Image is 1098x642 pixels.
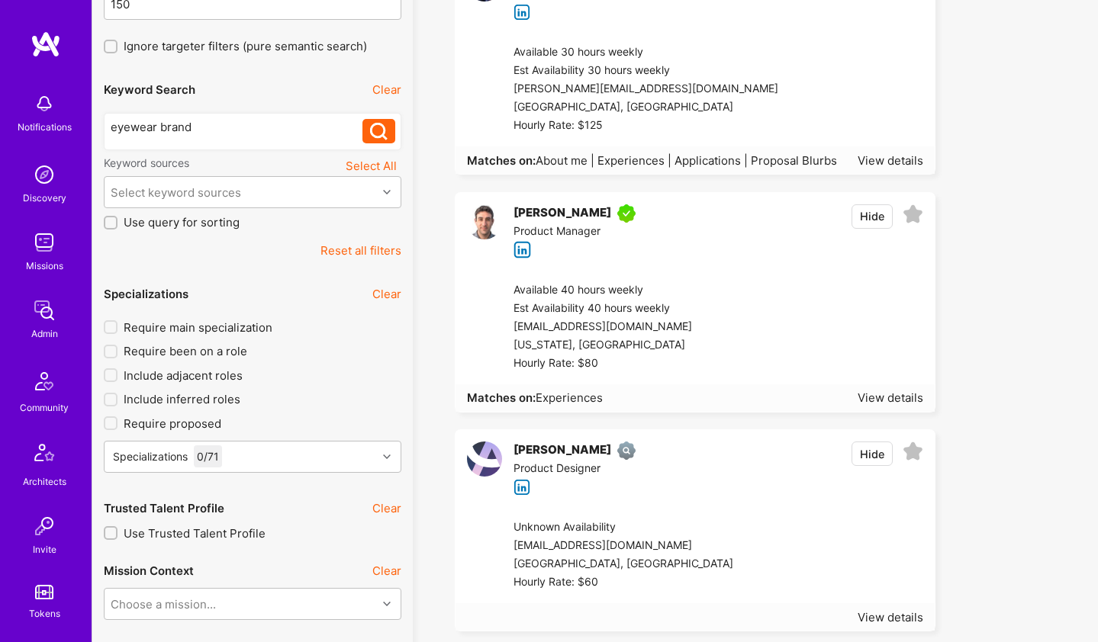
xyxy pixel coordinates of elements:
div: Product Designer [514,460,642,478]
span: Require proposed [124,416,221,432]
button: Clear [372,563,401,579]
div: [EMAIL_ADDRESS][DOMAIN_NAME] [514,318,718,336]
i: icon linkedIn [514,4,531,21]
div: [GEOGRAPHIC_DATA], [GEOGRAPHIC_DATA] [514,98,778,117]
div: Invite [33,541,56,557]
div: Unknown Availability [514,518,733,537]
button: Hide [852,441,893,466]
div: View details [858,390,923,406]
button: Clear [372,286,401,302]
strong: Matches on: [467,153,536,168]
img: bell [29,88,60,119]
span: About me | Experiences | Applications | Proposal Blurbs [536,153,837,168]
div: Trusted Talent Profile [104,500,224,516]
div: View details [858,152,923,169]
div: Product Manager [514,223,642,241]
div: [EMAIL_ADDRESS][DOMAIN_NAME] [514,537,733,555]
i: icon Search [370,123,388,140]
button: Reset all filters [320,242,401,258]
div: Hourly Rate: $80 [514,355,718,373]
div: Mission Context [104,563,194,579]
div: Available 40 hours weekly [514,281,718,300]
span: Include inferred roles [124,391,240,407]
div: Select keyword sources [111,185,241,201]
div: Admin [31,326,58,342]
i: icon Chevron [383,600,391,608]
strong: Matches on: [467,390,536,405]
div: Missions [26,258,63,274]
div: Architects [23,473,66,490]
i: icon EmptyStar [903,204,923,225]
div: Specializations [104,286,188,302]
img: discovery [29,159,60,190]
div: [US_STATE], [GEOGRAPHIC_DATA] [514,336,718,355]
img: Community [26,363,63,400]
i: icon linkedIn [514,479,531,496]
i: icon Chevron [383,453,391,461]
div: Notifications [18,119,72,135]
div: Community [20,400,69,416]
div: eyewear brand [111,119,363,135]
div: Choose a mission... [111,595,216,612]
div: Specializations [113,448,188,464]
img: A.Teamer in Residence [617,204,636,223]
span: Use Trusted Talent Profile [124,525,266,541]
img: teamwork [29,227,60,258]
a: User Avatar [467,441,502,496]
div: Discovery [23,190,66,206]
span: Include adjacent roles [124,368,243,384]
img: logo [31,30,61,58]
button: Hide [852,204,893,229]
div: Keyword Search [104,82,195,98]
div: Hourly Rate: $60 [514,573,733,592]
img: admin teamwork [29,295,60,326]
span: Require been on a role [124,343,247,359]
a: User Avatar [467,204,502,258]
img: Not Scrubbed [617,441,636,460]
div: Est Availability 40 hours weekly [514,300,718,318]
i: icon linkedIn [514,241,531,258]
span: Require main specialization [124,319,272,335]
img: Invite [29,511,60,541]
div: [GEOGRAPHIC_DATA], [GEOGRAPHIC_DATA] [514,555,733,573]
div: [PERSON_NAME][EMAIL_ADDRESS][DOMAIN_NAME] [514,80,778,98]
div: Est Availability 30 hours weekly [514,62,778,80]
img: User Avatar [467,204,502,239]
div: 0 / 71 [194,445,222,467]
i: icon Chevron [383,188,391,196]
button: Clear [372,82,401,98]
img: Architects [26,437,63,473]
img: User Avatar [467,441,502,477]
img: tokens [35,585,53,599]
button: Select All [341,156,401,176]
i: icon EmptyStar [903,441,923,462]
span: Use query for sorting [124,214,240,230]
label: Keyword sources [104,156,189,170]
div: [PERSON_NAME] [514,204,611,223]
div: View details [858,609,923,625]
div: Hourly Rate: $125 [514,117,778,135]
div: [PERSON_NAME] [514,441,611,460]
div: Available 30 hours weekly [514,43,778,62]
span: Experiences [536,390,603,405]
button: Clear [372,500,401,516]
span: Ignore targeter filters (pure semantic search) [124,38,367,54]
div: Tokens [29,605,60,621]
